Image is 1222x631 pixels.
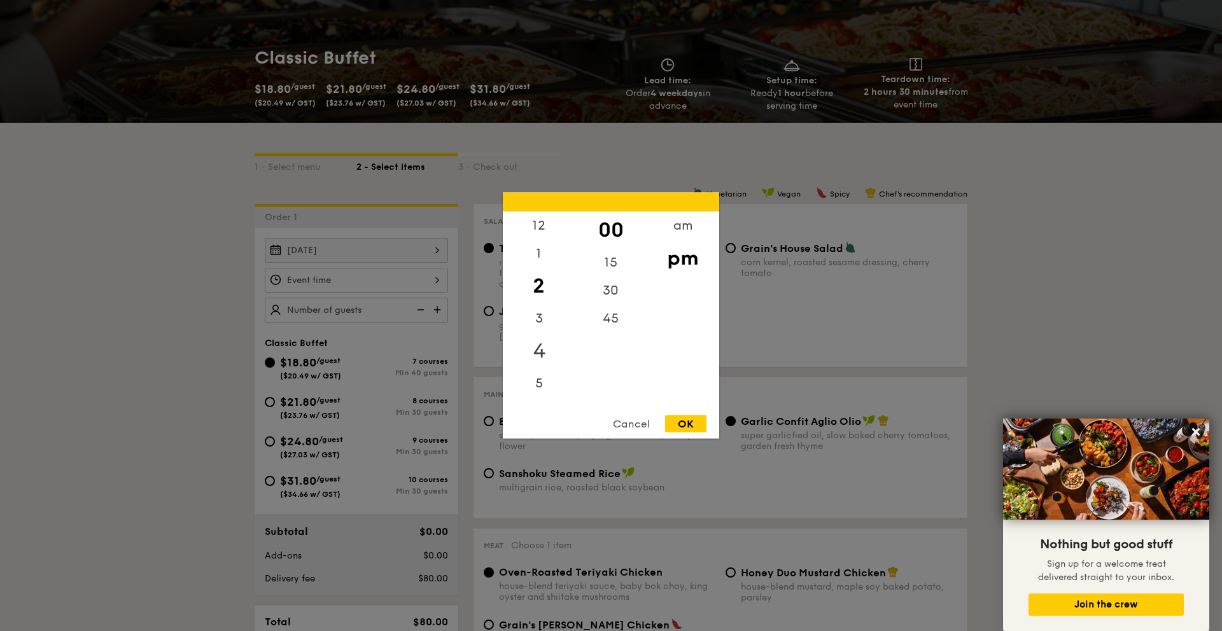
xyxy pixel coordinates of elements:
div: 2 [503,268,575,305]
div: 30 [575,277,647,305]
button: Close [1186,422,1206,442]
div: OK [665,415,706,433]
div: 00 [575,212,647,249]
span: Nothing but good stuff [1040,537,1172,552]
div: 15 [575,249,647,277]
button: Join the crew [1029,593,1184,616]
div: am [647,212,719,240]
div: 1 [503,240,575,268]
div: 12 [503,212,575,240]
div: 3 [503,305,575,333]
div: 4 [503,333,575,370]
div: 5 [503,370,575,398]
span: Sign up for a welcome treat delivered straight to your inbox. [1038,558,1174,583]
div: pm [647,240,719,277]
div: 45 [575,305,647,333]
div: 6 [503,398,575,426]
img: DSC07876-Edit02-Large.jpeg [1003,419,1209,520]
div: Cancel [600,415,663,433]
